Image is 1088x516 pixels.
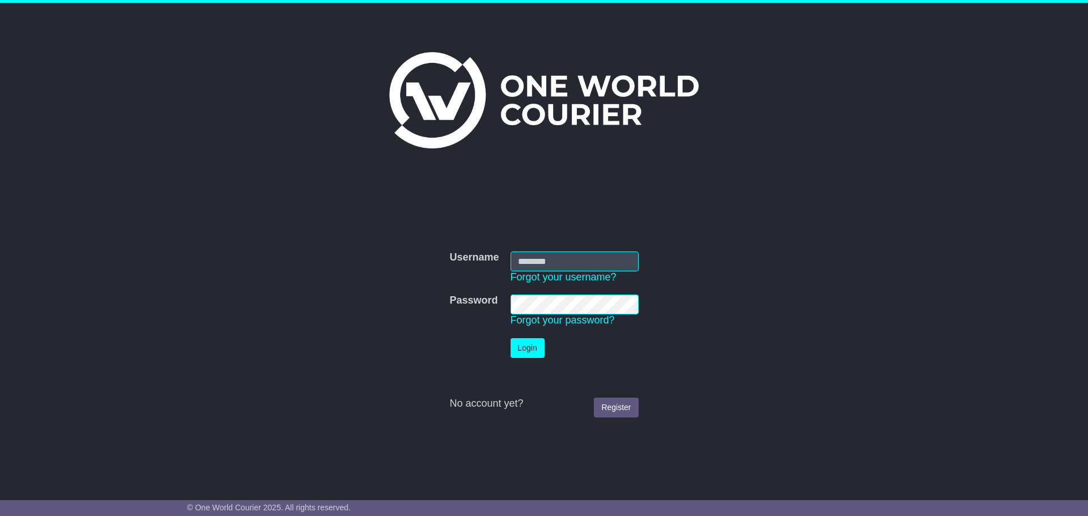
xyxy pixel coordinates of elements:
a: Forgot your password? [511,314,615,326]
img: One World [389,52,699,148]
span: © One World Courier 2025. All rights reserved. [187,503,351,512]
div: No account yet? [449,398,638,410]
a: Register [594,398,638,417]
button: Login [511,338,545,358]
label: Username [449,251,499,264]
a: Forgot your username? [511,271,617,283]
label: Password [449,295,498,307]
